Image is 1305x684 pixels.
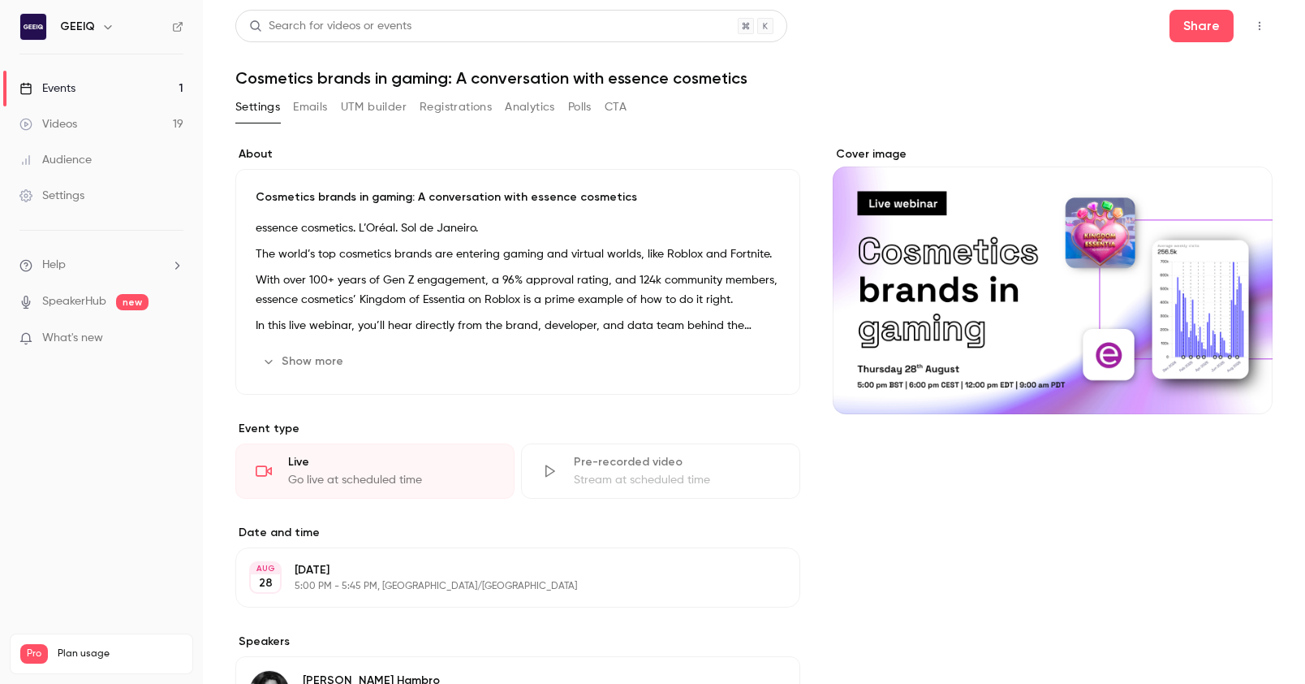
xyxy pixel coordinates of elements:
[256,348,353,374] button: Show more
[19,152,92,168] div: Audience
[19,116,77,132] div: Videos
[256,245,780,264] p: The world’s top cosmetics brands are entering gaming and virtual worlds, like Roblox and Fortnite.
[60,19,95,35] h6: GEEIQ
[605,94,627,120] button: CTA
[420,94,492,120] button: Registrations
[20,644,48,664] span: Pro
[58,647,183,660] span: Plan usage
[256,271,780,310] p: With over 100+ years of Gen Z engagement, a 96% approval rating, and 124k community members, esse...
[293,94,327,120] button: Emails
[833,146,1273,162] label: Cover image
[235,444,515,499] div: LiveGo live at scheduled time
[20,14,46,40] img: GEEIQ
[249,18,411,35] div: Search for videos or events
[235,94,280,120] button: Settings
[295,562,714,578] p: [DATE]
[341,94,407,120] button: UTM builder
[235,525,800,541] label: Date and time
[256,189,780,206] p: Cosmetics brands in gaming: A conversation with essence cosmetics
[574,454,780,470] div: Pre-recorded video
[521,444,800,499] div: Pre-recorded videoStream at scheduled time
[574,472,780,488] div: Stream at scheduled time
[295,580,714,593] p: 5:00 PM - 5:45 PM, [GEOGRAPHIC_DATA]/[GEOGRAPHIC_DATA]
[235,68,1273,88] h1: Cosmetics brands in gaming: A conversation with essence cosmetics
[116,294,149,310] span: new
[42,257,66,274] span: Help
[42,293,106,310] a: SpeakerHub
[259,575,273,591] p: 28
[42,330,103,347] span: What's new
[256,316,780,336] p: In this live webinar, you’ll hear directly from the brand, developer, and data team behind the ex...
[288,454,494,470] div: Live
[19,257,183,274] li: help-dropdown-opener
[288,472,494,488] div: Go live at scheduled time
[235,421,800,437] p: Event type
[251,563,280,574] div: AUG
[1169,10,1234,42] button: Share
[568,94,592,120] button: Polls
[833,146,1273,414] section: Cover image
[256,219,780,238] p: essence cosmetics. L’Oréal. Sol de Janeiro.
[505,94,555,120] button: Analytics
[235,146,800,162] label: About
[19,80,75,97] div: Events
[19,188,84,204] div: Settings
[235,634,800,650] label: Speakers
